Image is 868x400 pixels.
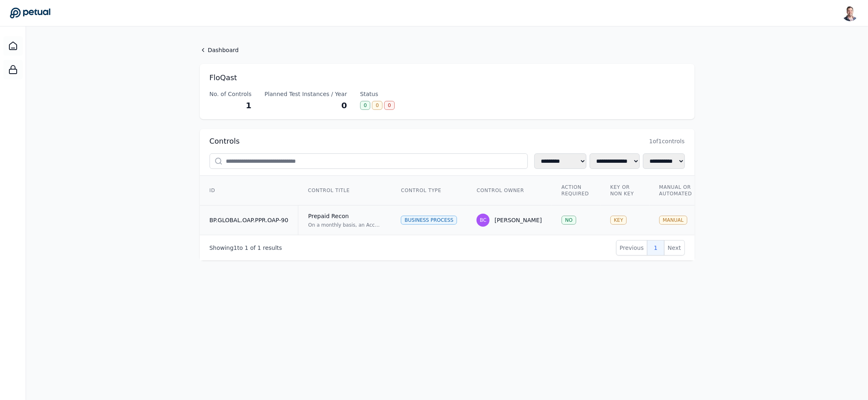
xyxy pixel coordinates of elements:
th: Control Owner [467,176,551,205]
th: Control Type [391,176,467,205]
a: SOC [3,60,23,79]
span: Control Title [308,187,350,194]
div: Prepaid Recon [308,212,381,220]
button: Previous [616,240,647,256]
h1: FloQast [210,72,685,83]
img: Snir Kodesh [842,5,858,21]
span: ID [210,187,215,194]
th: Key or Non Key [601,176,649,205]
th: Action Required [552,176,601,205]
span: 1 [245,245,248,251]
div: Status [360,90,395,98]
th: Manual or Automated [649,176,706,205]
button: Next [664,240,685,256]
button: 1 [647,240,665,256]
div: 0 [360,101,371,110]
div: No. of Controls [210,90,252,98]
span: 1 of 1 controls [649,137,684,145]
div: [PERSON_NAME] [494,216,542,224]
div: 1 [210,100,252,111]
div: MANUAL [659,216,687,225]
div: 0 [265,100,347,111]
span: 1 [258,245,261,251]
a: Go to Dashboard [10,7,50,19]
div: 0 [384,101,395,110]
span: 1 [234,245,237,251]
a: Dashboard [3,36,23,56]
div: KEY [610,216,627,225]
h2: Controls [210,136,240,147]
div: NO [562,216,576,225]
div: Business Process [401,216,457,225]
a: Dashboard [200,46,695,54]
div: Planned Test Instances / Year [265,90,347,98]
div: 0 [372,101,383,110]
div: On a monthly basis, an Accounting Team Reviewer reviews the Prepaid reconciliation, which include... [308,222,381,228]
td: BP.GLOBAL.OAP.PPR.OAP-90 [200,205,298,235]
nav: Pagination [616,240,685,256]
span: BC [480,217,486,223]
p: Showing to of results [210,244,282,252]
